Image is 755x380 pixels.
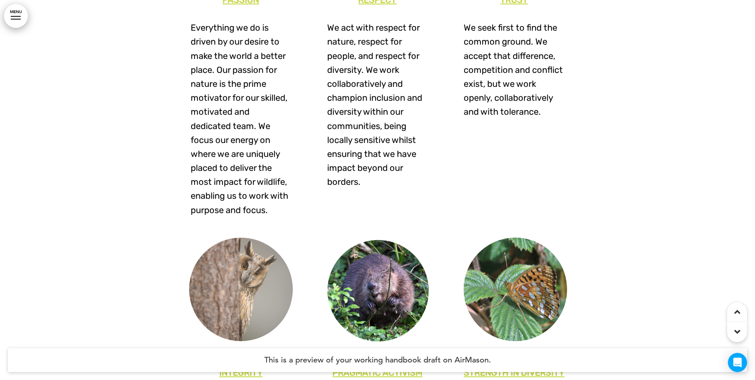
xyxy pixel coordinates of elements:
img: 1747848502984-PragmaticAct.png [324,237,431,343]
p: We act with respect for nature, respect for people, and respect for diversity. We work collaborat... [315,21,440,189]
p: Everything we do is driven by our desire to make the world a better place. Our passion for nature... [179,21,303,217]
div: Open Intercom Messenger [728,353,747,372]
a: MENU [4,4,28,28]
img: 1747848614401-Strength_ID.png [460,237,568,343]
strong: INTEGRITY [219,367,263,378]
strong: STRENGTH IN DIVERSITY [464,367,564,378]
img: 1747848441129-integrity.png [187,237,294,343]
span: PRAGMATIC ACTIVISM [332,367,422,378]
h4: This is a preview of your working handbook draft on AirMason. [8,348,747,372]
p: We seek first to find the common ground. We accept that difference, competition and conflict exis... [452,21,576,119]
